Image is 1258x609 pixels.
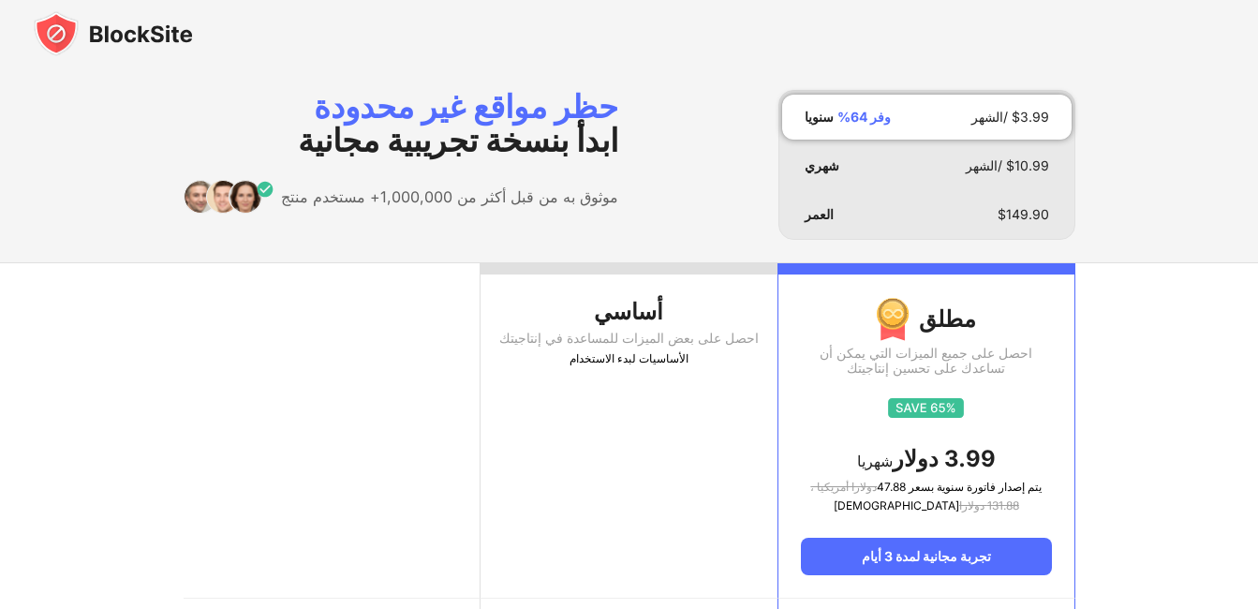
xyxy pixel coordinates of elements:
[971,110,1049,125] div: $
[876,297,910,342] img: img-premium-medal
[971,109,1049,125] font: 3.99 /الشهر
[888,398,964,418] img: save65.svg
[801,346,1051,376] div: احصل على جميع الميزات التي يمكن أن تساعدك على تحسين إنتاجيتك
[837,110,891,125] div: %
[801,444,1051,474] div: شهريا
[919,304,976,334] font: مطلق
[805,158,839,173] div: شهري
[184,180,274,214] img: trusted-by.svg
[801,538,1051,575] div: تجربة مجانية لمدة 3 أيام
[481,297,777,327] div: أساسي
[801,478,1051,515] div: يتم إصدار فاتورة سنوية بسعر 47.88 [DEMOGRAPHIC_DATA]
[481,349,777,368] div: الأساسيات لبدء الاستخدام
[34,11,193,56] img: blocksite-icon-black.svg
[184,90,618,157] div: حظر مواقع غير محدودة
[998,207,1049,222] div: $
[281,187,618,206] div: موثوق به من قبل أكثر من 1,000,000+ مستخدم منتج
[966,158,1049,173] div: $
[805,110,834,125] div: سنويا
[810,480,1019,512] span: دولارا أمريكيا ، 131.88 دولارا
[966,157,1049,173] font: 10.99 /الشهر
[851,109,891,125] font: وفر 64
[893,445,996,472] span: 3.99 دولار
[1006,206,1049,222] font: 149.90
[481,331,777,346] div: احصل على بعض الميزات للمساعدة في إنتاجيتك
[805,207,834,222] div: العمر
[298,121,618,159] span: ابدأ بنسخة تجريبية مجانية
